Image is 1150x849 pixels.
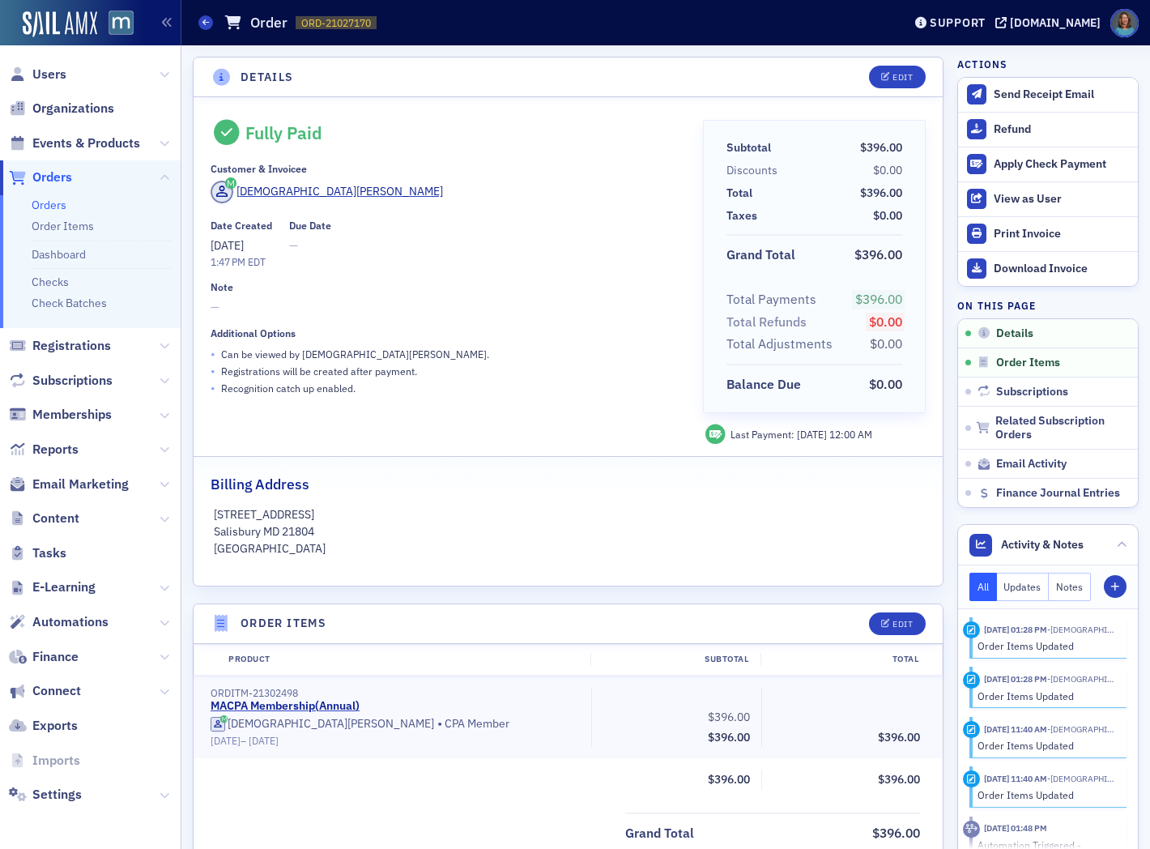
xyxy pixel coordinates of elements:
[726,335,833,354] div: Total Adjustments
[726,290,822,309] span: Total Payments
[211,474,309,495] h2: Billing Address
[873,163,902,177] span: $0.00
[289,220,331,232] div: Due Date
[437,716,442,732] span: •
[9,786,82,804] a: Settings
[996,486,1120,501] span: Finance Journal Entries
[289,237,331,254] span: —
[958,181,1138,216] button: View as User
[32,169,72,186] span: Orders
[241,615,326,632] h4: Order Items
[245,255,266,268] span: EDT
[854,246,902,262] span: $396.00
[9,337,111,355] a: Registrations
[958,147,1138,181] button: Apply Check Payment
[211,281,233,293] div: Note
[32,219,94,233] a: Order Items
[32,296,107,310] a: Check Batches
[301,16,371,30] span: ORD-21027170
[726,185,752,202] div: Total
[878,772,920,787] span: $396.00
[32,66,66,83] span: Users
[963,770,980,787] div: Activity
[869,376,902,392] span: $0.00
[9,648,79,666] a: Finance
[250,13,287,32] h1: Order
[984,773,1047,784] time: 9/10/2025 11:40 AM
[9,169,72,186] a: Orders
[726,245,795,265] div: Grand Total
[726,313,807,332] div: Total Refunds
[625,824,700,843] span: Grand Total
[969,573,997,601] button: All
[211,687,580,699] div: ORDITM-21302498
[708,710,750,724] span: $396.00
[984,624,1047,635] time: 9/10/2025 01:28 PM
[892,73,913,82] div: Edit
[977,638,1116,653] div: Order Items Updated
[32,752,80,770] span: Imports
[869,66,925,88] button: Edit
[241,69,294,86] h4: Details
[32,337,111,355] span: Registrations
[797,428,829,441] span: [DATE]
[211,716,580,748] div: CPA Member
[994,227,1130,241] div: Print Invoice
[708,730,750,744] span: $396.00
[977,689,1116,703] div: Order Items Updated
[997,573,1050,601] button: Updates
[1010,15,1101,30] div: [DOMAIN_NAME]
[9,476,129,493] a: Email Marketing
[1001,536,1084,553] span: Activity & Notes
[726,313,812,332] span: Total Refunds
[221,347,489,361] p: Can be viewed by [DEMOGRAPHIC_DATA][PERSON_NAME] .
[726,139,771,156] div: Subtotal
[32,682,81,700] span: Connect
[9,441,79,459] a: Reports
[211,363,215,380] span: •
[957,298,1139,313] h4: On this page
[726,185,758,202] span: Total
[109,11,134,36] img: SailAMX
[211,734,241,747] span: [DATE]
[32,648,79,666] span: Finance
[211,163,307,175] div: Customer & Invoicee
[32,717,78,735] span: Exports
[963,721,980,738] div: Activity
[977,738,1116,753] div: Order Items Updated
[873,208,902,223] span: $0.00
[32,510,79,527] span: Content
[994,87,1130,102] div: Send Receipt Email
[996,356,1060,370] span: Order Items
[977,787,1116,802] div: Order Items Updated
[97,11,134,38] a: View Homepage
[726,375,801,395] div: Balance Due
[211,699,360,714] a: MACPA Membership(Annual)
[211,380,215,397] span: •
[32,372,113,390] span: Subscriptions
[760,653,931,666] div: Total
[726,245,801,265] span: Grand Total
[211,299,680,316] span: —
[214,523,923,540] p: Salisbury MD 21804
[726,207,763,224] span: Taxes
[211,327,296,339] div: Additional Options
[211,346,215,363] span: •
[994,192,1130,207] div: View as User
[9,100,114,117] a: Organizations
[211,717,434,732] a: [DEMOGRAPHIC_DATA][PERSON_NAME]
[32,786,82,804] span: Settings
[211,238,244,253] span: [DATE]
[211,220,272,232] div: Date Created
[892,620,913,629] div: Edit
[9,752,80,770] a: Imports
[23,11,97,37] img: SailAMX
[590,653,760,666] div: Subtotal
[214,540,923,557] p: [GEOGRAPHIC_DATA]
[860,186,902,200] span: $396.00
[9,66,66,83] a: Users
[9,578,96,596] a: E-Learning
[236,183,443,200] div: [DEMOGRAPHIC_DATA][PERSON_NAME]
[984,723,1047,735] time: 9/10/2025 11:40 AM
